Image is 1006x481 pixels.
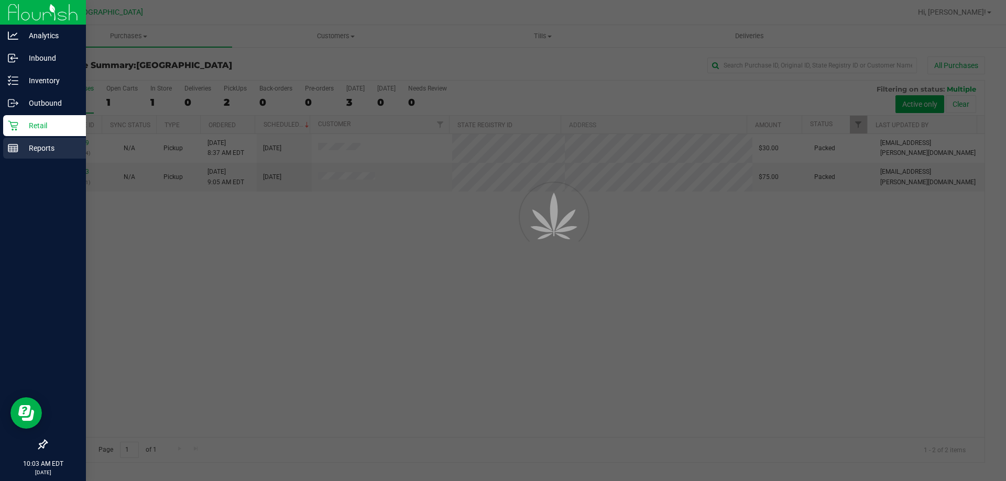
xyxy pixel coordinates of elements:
[18,29,81,42] p: Analytics
[18,52,81,64] p: Inbound
[5,468,81,476] p: [DATE]
[8,120,18,131] inline-svg: Retail
[8,30,18,41] inline-svg: Analytics
[18,97,81,109] p: Outbound
[18,142,81,154] p: Reports
[8,98,18,108] inline-svg: Outbound
[18,74,81,87] p: Inventory
[8,75,18,86] inline-svg: Inventory
[8,53,18,63] inline-svg: Inbound
[10,397,42,429] iframe: Resource center
[5,459,81,468] p: 10:03 AM EDT
[18,119,81,132] p: Retail
[8,143,18,153] inline-svg: Reports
